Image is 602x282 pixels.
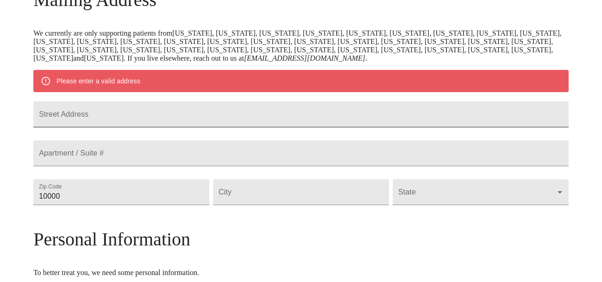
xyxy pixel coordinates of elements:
p: To better treat you, we need some personal information. [33,269,569,277]
h3: Personal Information [33,228,569,250]
div: ​ [393,179,569,205]
div: Please enter a valid address [56,73,140,89]
p: We currently are only supporting patients from [US_STATE], [US_STATE], [US_STATE], [US_STATE], [U... [33,29,569,63]
em: [EMAIL_ADDRESS][DOMAIN_NAME] [244,54,365,62]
